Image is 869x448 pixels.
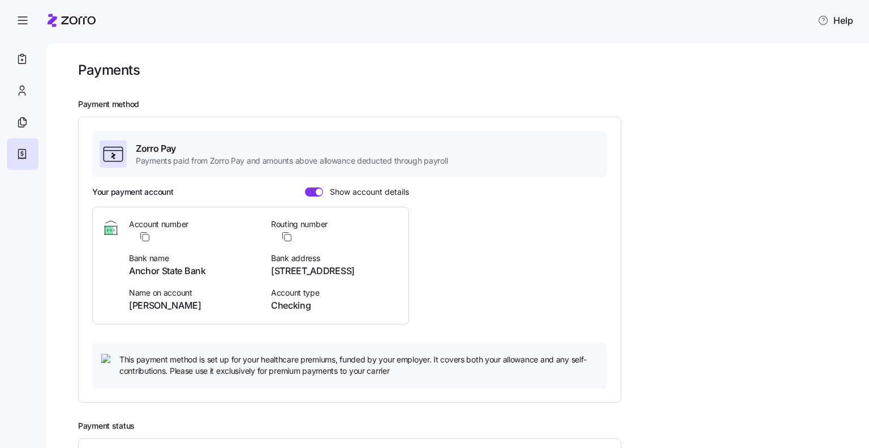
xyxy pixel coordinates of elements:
span: [STREET_ADDRESS] [271,264,399,278]
span: Show account details [323,187,409,197]
h2: Payment method [78,99,853,110]
span: This payment method is set up for your healthcare premiums, funded by your employer. It covers bo... [119,354,598,377]
span: Anchor State Bank [129,264,257,278]
button: Help [808,9,862,32]
span: Checking [271,298,399,313]
span: Help [818,14,853,27]
h3: Your payment account [92,186,173,198]
span: Payments paid from Zorro Pay and amounts above allowance deducted through payroll [136,155,448,167]
h1: Payments [78,61,140,79]
h2: Payment status [78,421,853,432]
span: Zorro Pay [136,142,448,156]
span: Bank name [129,253,257,264]
span: Account number [129,219,257,230]
span: Name on account [129,287,257,298]
span: [PERSON_NAME] [129,298,257,313]
span: Bank address [271,253,399,264]
span: Account type [271,287,399,298]
img: icon bulb [101,354,115,368]
span: Routing number [271,219,399,230]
